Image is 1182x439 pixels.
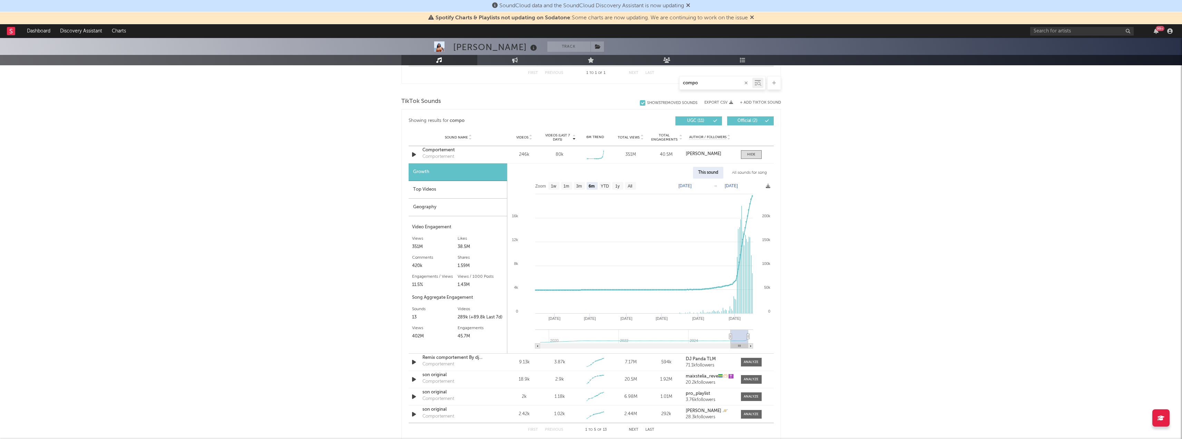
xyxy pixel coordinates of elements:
[436,15,570,21] span: Spotify Charts & Playlists not updating on Sodatone
[508,376,540,383] div: 18.9k
[458,262,504,270] div: 1.59M
[627,184,632,189] text: All
[412,223,504,231] div: Video Engagement
[588,184,594,189] text: 6m
[514,261,518,266] text: 8k
[508,359,540,366] div: 9.13k
[727,167,772,179] div: All sounds for song
[512,238,518,242] text: 12k
[750,15,754,21] span: Dismiss
[645,71,654,75] button: Last
[412,243,458,251] div: 351M
[516,309,518,313] text: 0
[686,374,734,379] a: maixstelia_reve🇬🇦🫶🏻✝️
[579,135,611,140] div: 6M Trend
[422,413,454,420] div: Comportement
[678,183,692,188] text: [DATE]
[412,281,458,289] div: 11.5%
[508,393,540,400] div: 2k
[547,41,590,52] button: Track
[554,359,565,366] div: 3.87k
[645,428,654,432] button: Last
[740,101,781,105] button: + Add TikTok Sound
[584,316,596,321] text: [DATE]
[729,316,741,321] text: [DATE]
[412,262,458,270] div: 420k
[422,389,495,396] a: son original
[692,316,704,321] text: [DATE]
[686,152,721,156] strong: [PERSON_NAME]
[1154,28,1159,34] button: 99+
[401,97,441,106] span: TikTok Sounds
[535,184,546,189] text: Zoom
[629,428,638,432] button: Next
[689,135,726,140] span: Author / Followers
[650,133,678,142] span: Total Engagements
[686,3,690,9] span: Dismiss
[458,243,504,251] div: 38.5M
[733,101,781,105] button: + Add TikTok Sound
[686,357,716,361] strong: DJ Panda TLM
[409,199,507,216] div: Geography
[577,69,615,77] div: 1 1 1
[615,151,647,158] div: 351M
[693,167,723,179] div: This sound
[422,372,495,379] div: son original
[576,184,582,189] text: 3m
[107,24,131,38] a: Charts
[508,151,540,158] div: 246k
[516,135,528,140] span: Videos
[686,391,710,396] strong: pro_playlist
[768,309,770,313] text: 0
[600,184,609,189] text: YTD
[528,71,538,75] button: First
[458,273,504,281] div: Views / 1000 Posts
[615,359,647,366] div: 7.17M
[545,428,563,432] button: Previous
[458,281,504,289] div: 1.43M
[555,376,564,383] div: 2.9k
[762,238,770,242] text: 150k
[615,411,647,418] div: 2.44M
[445,135,468,140] span: Sound Name
[762,261,770,266] text: 100k
[528,428,538,432] button: First
[555,393,565,400] div: 1.18k
[422,395,454,402] div: Comportement
[686,363,734,368] div: 71.1k followers
[686,357,734,362] a: DJ Panda TLM
[732,119,763,123] span: Official ( 2 )
[422,378,454,385] div: Comportement
[453,41,539,53] div: [PERSON_NAME]
[647,101,697,105] div: Show 37 Removed Sounds
[675,116,722,125] button: UGC(11)
[412,324,458,332] div: Views
[615,184,619,189] text: 1y
[577,426,615,434] div: 1 5 13
[686,380,734,385] div: 20.2k followers
[422,406,495,413] a: son original
[422,354,495,361] a: Remix comportement By dj [PERSON_NAME]
[512,214,518,218] text: 16k
[650,151,682,158] div: 40.5M
[680,119,712,123] span: UGC ( 11 )
[412,254,458,262] div: Comments
[514,285,518,289] text: 4k
[618,135,639,140] span: Total Views
[436,15,748,21] span: : Some charts are now updating. We are continuing to work on the issue
[589,71,594,75] span: to
[422,147,495,154] a: Comportement
[458,332,504,341] div: 45.7M
[548,316,560,321] text: [DATE]
[409,116,591,125] div: Showing results for
[422,153,454,160] div: Comportement
[458,305,504,313] div: Videos
[458,313,504,322] div: 289k (+89.8k Last 7d)
[686,409,734,413] a: [PERSON_NAME] 🪐
[450,117,465,125] div: compo
[686,152,734,156] a: [PERSON_NAME]
[458,254,504,262] div: Shares
[412,305,458,313] div: Sounds
[412,235,458,243] div: Views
